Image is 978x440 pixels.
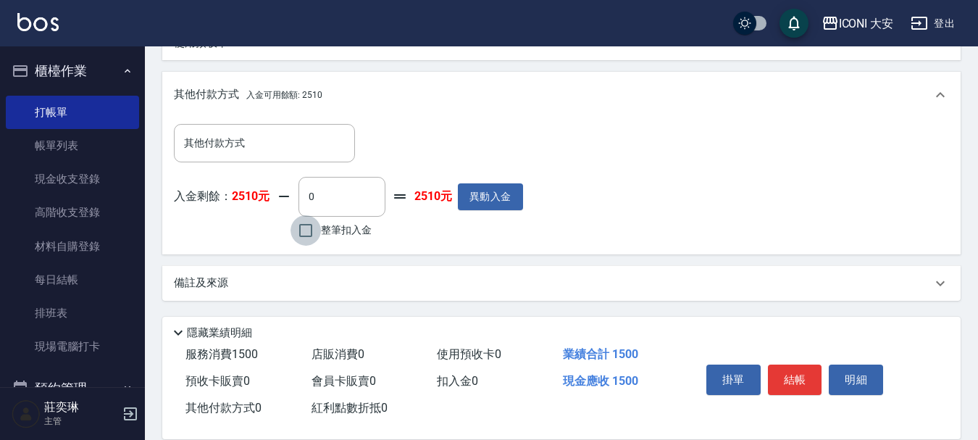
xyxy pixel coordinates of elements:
span: 扣入金 0 [437,374,478,388]
p: 入金剩餘： [174,189,269,204]
span: 紅利點數折抵 0 [312,401,388,415]
button: 異動入金 [458,183,523,210]
a: 排班表 [6,296,139,330]
button: 櫃檯作業 [6,52,139,90]
button: 掛單 [706,365,761,395]
button: 登出 [905,10,961,37]
button: 預約管理 [6,370,139,407]
button: 結帳 [768,365,822,395]
span: 會員卡販賣 0 [312,374,376,388]
a: 現金收支登錄 [6,162,139,196]
button: save [780,9,808,38]
img: Logo [17,13,59,31]
span: 業績合計 1500 [563,347,638,361]
p: 備註及來源 [174,275,228,291]
a: 每日結帳 [6,263,139,296]
span: 其他付款方式 0 [185,401,262,415]
span: 服務消費 1500 [185,347,258,361]
p: 隱藏業績明細 [187,325,252,341]
span: 使用預收卡 0 [437,347,501,361]
span: 店販消費 0 [312,347,364,361]
strong: 2510元 [414,189,452,204]
strong: 2510元 [232,189,269,203]
span: 入金可用餘額: 2510 [246,90,322,100]
button: 明細 [829,365,883,395]
p: 其他付款方式 [174,87,322,103]
a: 打帳單 [6,96,139,129]
a: 材料自購登錄 [6,230,139,263]
a: 高階收支登錄 [6,196,139,229]
div: 其他付款方式入金可用餘額: 2510 [162,72,961,118]
span: 整筆扣入金 [321,223,372,238]
a: 現場電腦打卡 [6,330,139,363]
img: Person [12,399,41,428]
div: 備註及來源 [162,266,961,301]
div: ICONI 大安 [839,14,894,33]
p: 主管 [44,415,118,428]
button: ICONI 大安 [816,9,900,38]
a: 帳單列表 [6,129,139,162]
h5: 莊奕琳 [44,400,118,415]
span: 預收卡販賣 0 [185,374,250,388]
span: 現金應收 1500 [563,374,638,388]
